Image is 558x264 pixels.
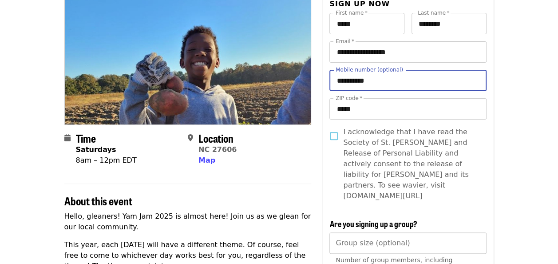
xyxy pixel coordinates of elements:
input: Last name [412,13,487,34]
i: calendar icon [64,134,71,142]
label: First name [336,10,368,16]
i: map-marker-alt icon [188,134,193,142]
span: Map [198,156,215,164]
input: First name [329,13,404,34]
span: Location [198,130,233,146]
strong: Saturdays [76,145,116,154]
label: ZIP code [336,96,362,101]
span: About this event [64,193,132,208]
label: Mobile number (optional) [336,67,403,72]
input: Mobile number (optional) [329,70,486,91]
input: ZIP code [329,98,486,120]
button: Map [198,155,215,166]
div: 8am – 12pm EDT [76,155,137,166]
label: Last name [418,10,449,16]
span: I acknowledge that I have read the Society of St. [PERSON_NAME] and Release of Personal Liability... [343,127,479,201]
a: NC 27606 [198,145,237,154]
span: Time [76,130,96,146]
input: [object Object] [329,232,486,254]
p: Hello, gleaners! Yam Jam 2025 is almost here! Join us as we glean for our local community. [64,211,312,232]
input: Email [329,41,486,63]
label: Email [336,39,354,44]
span: Are you signing up a group? [329,218,417,229]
